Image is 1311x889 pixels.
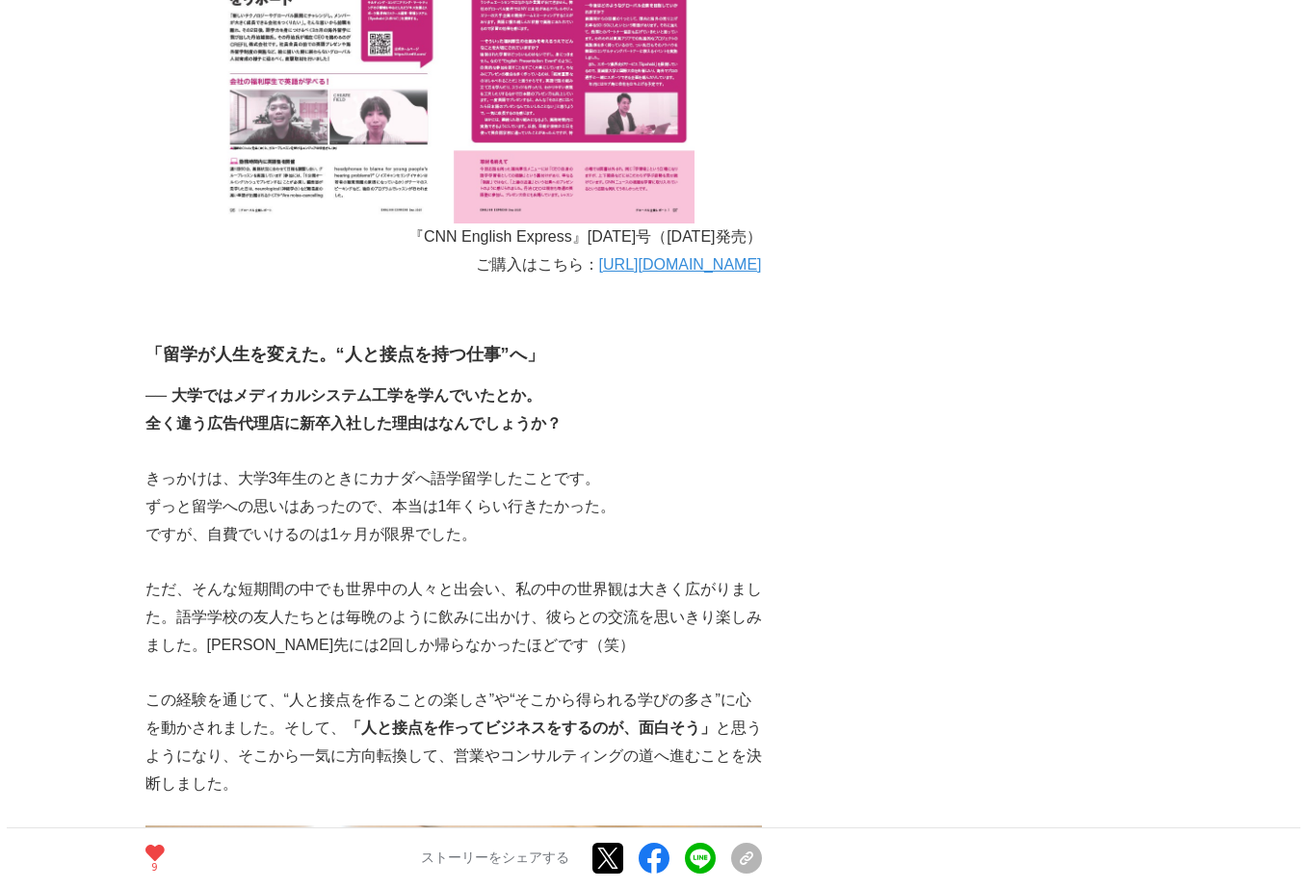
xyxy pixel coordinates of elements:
p: きっかけは、大学3年生のときにカナダへ語学留学したことです。 [145,465,762,493]
p: ただ、そんな短期間の中でも世界中の人々と出会い、私の中の世界観は大きく広がりました。語学学校の友人たちとは毎晩のように飲みに出かけ、彼らとの交流を思いきり楽しみました。[PERSON_NAME]... [145,576,762,659]
p: ずっと留学への思いはあったので、本当は1年くらい行きたかった。 [145,493,762,521]
a: [URL][DOMAIN_NAME] [599,256,762,273]
p: ストーリーをシェアする [421,850,569,868]
strong: 全く違う広告代理店に新卒入社した理由はなんでしょうか？ [145,415,562,431]
p: 9 [145,863,165,873]
p: この経験を通じて、“人と接点を作ることの楽しさ”や“そこから得られる学びの多さ”に心を動かされました。そして、 と思うようになり、そこから一気に方向転換して、営業やコンサルティングの道へ進むこと... [145,687,762,797]
p: 『CNN English Express』[DATE]号（[DATE]発売） [145,223,762,251]
p: ご購入はこちら： [145,251,762,279]
strong: ── 大学ではメディカルシステム工学を学んでいたとか。 [145,387,541,404]
h3: 「留学が人生を変えた。“人と接点を持つ仕事”へ」 [145,341,762,369]
strong: 「人と接点を作ってビジネスをするのが、面白そう」 [346,719,716,736]
p: ですが、自費でいけるのは1ヶ月が限界でした。 [145,521,762,549]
